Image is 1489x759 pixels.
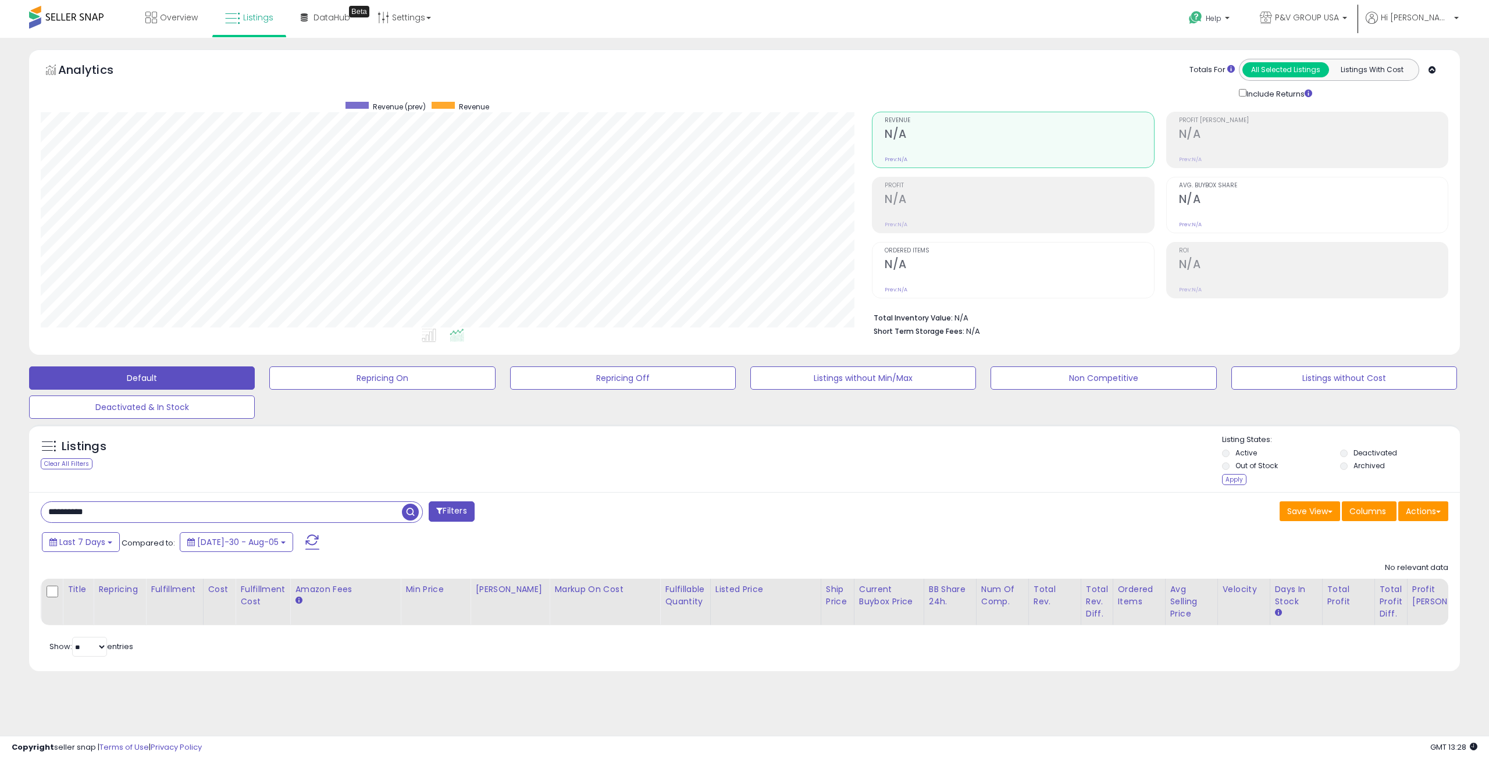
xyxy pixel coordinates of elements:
span: Avg. Buybox Share [1179,183,1448,189]
h2: N/A [1179,193,1448,208]
button: Repricing Off [510,366,736,390]
div: BB Share 24h. [929,583,971,608]
h5: Analytics [58,62,136,81]
div: Ordered Items [1118,583,1160,608]
small: Prev: N/A [1179,156,1202,163]
div: Tooltip anchor [349,6,369,17]
span: Profit [PERSON_NAME] [1179,117,1448,124]
button: All Selected Listings [1242,62,1329,77]
small: Prev: N/A [885,156,907,163]
button: Non Competitive [991,366,1216,390]
small: Amazon Fees. [295,596,302,606]
h5: Listings [62,439,106,455]
span: DataHub [314,12,350,23]
div: Num of Comp. [981,583,1024,608]
span: Listings [243,12,273,23]
div: Markup on Cost [554,583,655,596]
span: Revenue (prev) [373,102,426,112]
span: Revenue [885,117,1153,124]
li: N/A [874,310,1440,324]
span: [DATE]-30 - Aug-05 [197,536,279,548]
button: Columns [1342,501,1397,521]
div: Total Profit [1327,583,1370,608]
button: Repricing On [269,366,495,390]
b: Short Term Storage Fees: [874,326,964,336]
div: Velocity [1223,583,1265,596]
span: Profit [885,183,1153,189]
div: Clear All Filters [41,458,92,469]
div: Fulfillment [151,583,198,596]
p: Listing States: [1222,434,1460,446]
a: Help [1180,2,1241,38]
label: Active [1235,448,1257,458]
small: Prev: N/A [885,221,907,228]
div: Cost [208,583,231,596]
small: Prev: N/A [885,286,907,293]
small: Days In Stock. [1275,608,1282,618]
h2: N/A [1179,127,1448,143]
div: Include Returns [1230,87,1326,100]
div: Ship Price [826,583,849,608]
div: No relevant data [1385,562,1448,573]
h2: N/A [885,193,1153,208]
small: Prev: N/A [1179,221,1202,228]
button: Actions [1398,501,1448,521]
div: Total Rev. Diff. [1086,583,1108,620]
span: N/A [966,326,980,337]
div: Days In Stock [1275,583,1317,608]
button: [DATE]-30 - Aug-05 [180,532,293,552]
div: Avg Selling Price [1170,583,1213,620]
span: Hi [PERSON_NAME] [1381,12,1451,23]
div: Total Profit Diff. [1380,583,1402,620]
span: Ordered Items [885,248,1153,254]
b: Total Inventory Value: [874,313,953,323]
th: The percentage added to the cost of goods (COGS) that forms the calculator for Min & Max prices. [550,579,660,625]
button: Last 7 Days [42,532,120,552]
div: Repricing [98,583,141,596]
button: Listings With Cost [1328,62,1415,77]
button: Listings without Cost [1231,366,1457,390]
h2: N/A [885,127,1153,143]
label: Out of Stock [1235,461,1278,471]
div: Apply [1222,474,1246,485]
div: Title [67,583,88,596]
h2: N/A [885,258,1153,273]
div: Fulfillable Quantity [665,583,705,608]
div: [PERSON_NAME] [475,583,544,596]
div: Totals For [1189,65,1235,76]
label: Deactivated [1353,448,1397,458]
div: Total Rev. [1034,583,1076,608]
span: Overview [160,12,198,23]
button: Filters [429,501,474,522]
span: Last 7 Days [59,536,105,548]
button: Listings without Min/Max [750,366,976,390]
span: Revenue [459,102,489,112]
span: ROI [1179,248,1448,254]
div: Min Price [405,583,465,596]
label: Archived [1353,461,1385,471]
span: Compared to: [122,537,175,548]
button: Save View [1280,501,1340,521]
button: Default [29,366,255,390]
div: Fulfillment Cost [240,583,285,608]
button: Deactivated & In Stock [29,395,255,419]
span: Help [1206,13,1221,23]
span: P&V GROUP USA [1275,12,1339,23]
small: Prev: N/A [1179,286,1202,293]
i: Get Help [1188,10,1203,25]
div: Amazon Fees [295,583,396,596]
span: Show: entries [49,641,133,652]
div: Listed Price [715,583,816,596]
h2: N/A [1179,258,1448,273]
span: Columns [1349,505,1386,517]
div: Profit [PERSON_NAME] [1412,583,1481,608]
div: Current Buybox Price [859,583,919,608]
a: Hi [PERSON_NAME] [1366,12,1459,38]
